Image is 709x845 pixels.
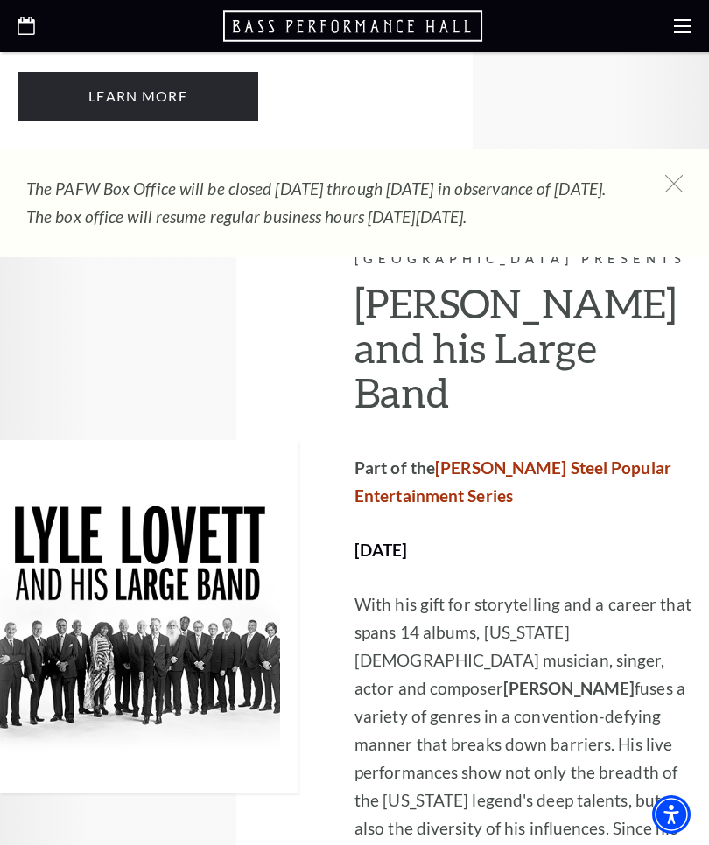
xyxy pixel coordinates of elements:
[354,457,671,506] a: [PERSON_NAME] Steel Popular Entertainment Series
[18,17,35,37] a: Open this option
[18,72,258,121] a: Learn More Life of Pi
[223,9,486,44] a: Open this option
[652,795,691,834] div: Accessibility Menu
[354,540,408,560] strong: [DATE]
[354,457,671,506] strong: Part of the
[503,678,635,698] strong: [PERSON_NAME]
[26,178,609,227] em: The PAFW Box Office will be closed [DATE] through [DATE] in observance of [DATE]. The box office ...
[354,281,691,429] h2: [PERSON_NAME] and his Large Band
